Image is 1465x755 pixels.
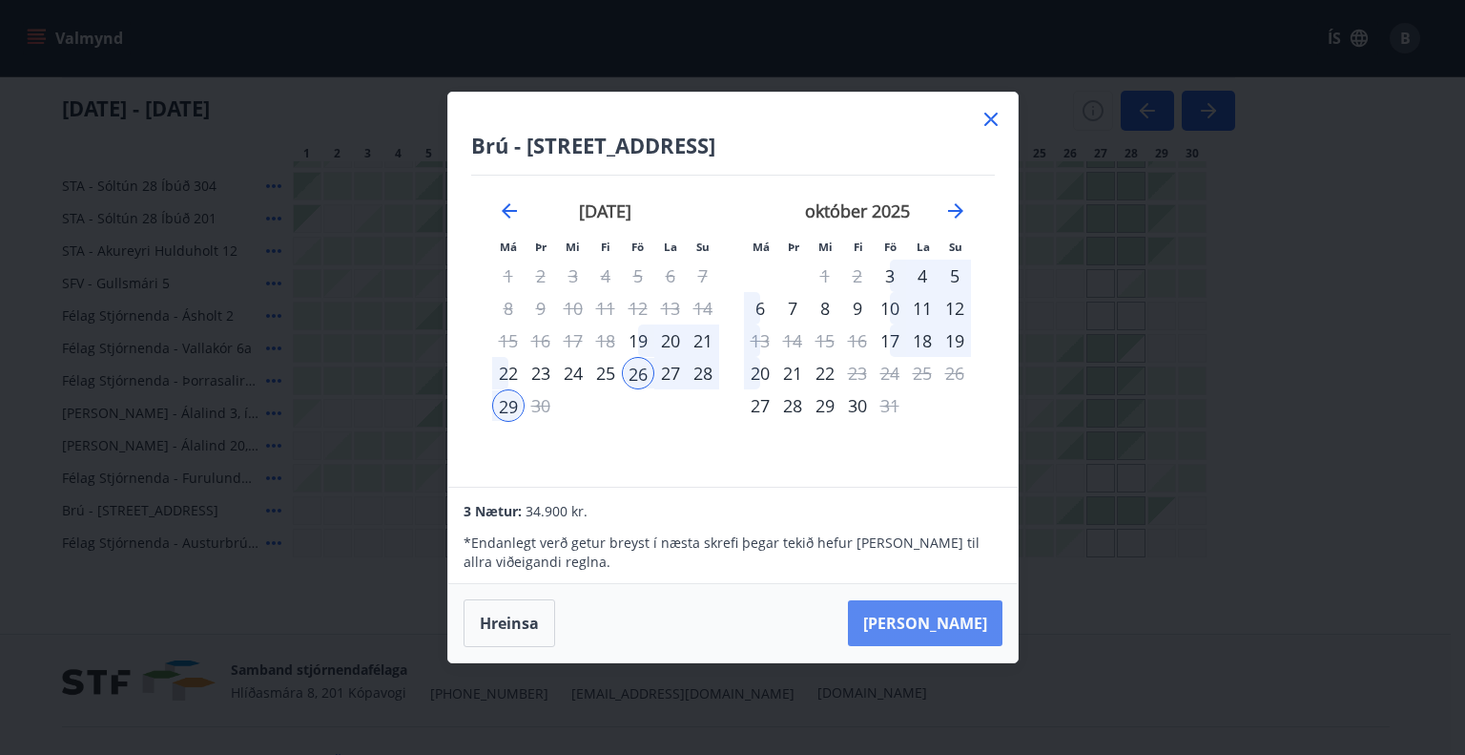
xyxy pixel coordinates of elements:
div: Move forward to switch to the next month. [944,199,967,222]
td: Not available. sunnudagur, 14. september 2025 [687,292,719,325]
td: Choose föstudagur, 19. september 2025 as your check-in date. It’s available. [622,325,654,357]
div: Aðeins útritun í boði [492,389,525,422]
td: Choose sunnudagur, 5. október 2025 as your check-in date. It’s available. [939,260,971,292]
td: Not available. sunnudagur, 7. september 2025 [687,260,719,292]
td: Selected as start date. föstudagur, 26. september 2025 [622,357,654,389]
td: Not available. fimmtudagur, 16. október 2025 [841,325,874,357]
td: Not available. fimmtudagur, 11. september 2025 [589,292,622,325]
small: Þr [788,240,799,254]
small: Mi [566,240,580,254]
td: Choose þriðjudagur, 28. október 2025 as your check-in date. It’s available. [776,389,809,422]
div: Aðeins innritun í boði [744,389,776,422]
td: Not available. laugardagur, 25. október 2025 [906,357,939,389]
div: Aðeins innritun í boði [622,325,654,357]
strong: [DATE] [579,199,631,222]
div: 20 [654,325,687,357]
small: Mi [818,240,833,254]
td: Choose fimmtudagur, 23. október 2025 as your check-in date. It’s available. [841,357,874,389]
div: 27 [654,357,687,389]
div: 22 [809,357,841,389]
td: Not available. fimmtudagur, 18. september 2025 [589,325,622,357]
td: Not available. þriðjudagur, 16. september 2025 [525,325,557,357]
td: Choose laugardagur, 4. október 2025 as your check-in date. It’s available. [906,260,939,292]
td: Choose miðvikudagur, 29. október 2025 as your check-in date. It’s available. [809,389,841,422]
div: Aðeins útritun í boði [841,357,874,389]
td: Not available. sunnudagur, 26. október 2025 [939,357,971,389]
td: Not available. föstudagur, 24. október 2025 [874,357,906,389]
td: Not available. þriðjudagur, 14. október 2025 [776,325,809,357]
td: Choose mánudagur, 20. október 2025 as your check-in date. It’s available. [744,357,776,389]
small: Su [696,240,710,254]
div: 8 [809,292,841,325]
div: 28 [776,389,809,422]
small: Fö [884,240,897,254]
div: 11 [906,292,939,325]
small: Fi [854,240,863,254]
td: Choose mánudagur, 6. október 2025 as your check-in date. It’s available. [744,292,776,325]
td: Choose fimmtudagur, 9. október 2025 as your check-in date. It’s available. [841,292,874,325]
small: Má [753,240,770,254]
td: Choose miðvikudagur, 22. október 2025 as your check-in date. It’s available. [809,357,841,389]
span: 34.900 kr. [526,502,588,520]
div: Aðeins útritun í boði [744,325,776,357]
small: Su [949,240,962,254]
td: Selected. laugardagur, 27. september 2025 [654,357,687,389]
div: 26 [622,357,654,389]
td: Not available. miðvikudagur, 1. október 2025 [809,260,841,292]
td: Choose mánudagur, 22. september 2025 as your check-in date. It’s available. [492,357,525,389]
td: Selected as end date. mánudagur, 29. september 2025 [492,389,525,422]
button: Hreinsa [464,599,555,647]
td: Not available. þriðjudagur, 9. september 2025 [525,292,557,325]
p: * Endanlegt verð getur breyst í næsta skrefi þegar tekið hefur [PERSON_NAME] til allra viðeigandi... [464,534,1001,572]
div: 9 [841,292,874,325]
td: Choose föstudagur, 17. október 2025 as your check-in date. It’s available. [874,325,906,357]
div: 21 [776,357,809,389]
div: 12 [939,292,971,325]
td: Choose sunnudagur, 19. október 2025 as your check-in date. It’s available. [939,325,971,357]
div: 19 [939,325,971,357]
td: Not available. laugardagur, 13. september 2025 [654,292,687,325]
strong: október 2025 [805,199,910,222]
button: [PERSON_NAME] [848,600,1002,646]
td: Not available. fimmtudagur, 4. september 2025 [589,260,622,292]
div: 18 [906,325,939,357]
td: Not available. miðvikudagur, 17. september 2025 [557,325,589,357]
td: Choose miðvikudagur, 8. október 2025 as your check-in date. It’s available. [809,292,841,325]
td: Not available. mánudagur, 1. september 2025 [492,260,525,292]
small: Má [500,240,517,254]
div: Aðeins innritun í boði [874,325,906,357]
div: 4 [906,260,939,292]
td: Not available. mánudagur, 8. september 2025 [492,292,525,325]
td: Not available. fimmtudagur, 2. október 2025 [841,260,874,292]
td: Not available. þriðjudagur, 2. september 2025 [525,260,557,292]
div: Move backward to switch to the previous month. [498,199,521,222]
div: 6 [744,292,776,325]
h4: Brú - [STREET_ADDRESS] [471,131,995,159]
div: 24 [557,357,589,389]
td: Not available. miðvikudagur, 10. september 2025 [557,292,589,325]
td: Choose sunnudagur, 21. september 2025 as your check-in date. It’s available. [687,325,719,357]
span: 3 Nætur: [464,502,522,520]
div: 5 [939,260,971,292]
td: Not available. mánudagur, 15. september 2025 [492,325,525,357]
td: Choose mánudagur, 13. október 2025 as your check-in date. It’s available. [744,325,776,357]
small: Fi [601,240,610,254]
td: Not available. þriðjudagur, 30. september 2025 [525,389,557,422]
div: Aðeins innritun í boði [874,260,906,292]
div: 21 [687,325,719,357]
div: 30 [841,389,874,422]
div: 10 [874,292,906,325]
small: Þr [535,240,547,254]
div: 25 [589,357,622,389]
div: 28 [687,357,719,389]
small: Fö [631,240,644,254]
div: 23 [525,357,557,389]
td: Choose þriðjudagur, 21. október 2025 as your check-in date. It’s available. [776,357,809,389]
td: Choose sunnudagur, 12. október 2025 as your check-in date. It’s available. [939,292,971,325]
td: Selected. sunnudagur, 28. september 2025 [687,357,719,389]
td: Choose föstudagur, 10. október 2025 as your check-in date. It’s available. [874,292,906,325]
td: Not available. föstudagur, 5. september 2025 [622,260,654,292]
td: Choose fimmtudagur, 30. október 2025 as your check-in date. It’s available. [841,389,874,422]
td: Choose laugardagur, 20. september 2025 as your check-in date. It’s available. [654,325,687,357]
td: Choose þriðjudagur, 7. október 2025 as your check-in date. It’s available. [776,292,809,325]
